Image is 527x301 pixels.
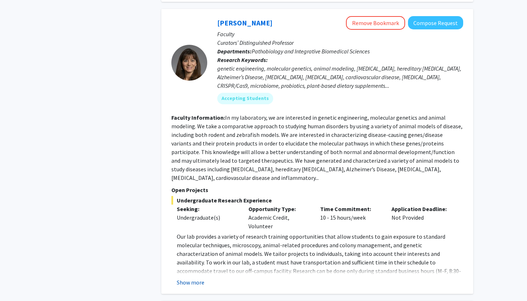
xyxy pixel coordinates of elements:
[346,16,405,30] button: Remove Bookmark
[408,16,463,29] button: Compose Request to Elizabeth Bryda
[217,18,272,27] a: [PERSON_NAME]
[177,278,204,287] button: Show more
[171,196,463,205] span: Undergraduate Research Experience
[217,48,252,55] b: Departments:
[391,205,452,213] p: Application Deadline:
[177,213,238,222] div: Undergraduate(s)
[243,205,315,230] div: Academic Credit, Volunteer
[5,269,30,296] iframe: Chat
[217,38,463,47] p: Curators’ Distinguished Professor
[177,205,238,213] p: Seeking:
[171,114,225,121] b: Faculty Information:
[320,205,381,213] p: Time Commitment:
[217,64,463,90] div: genetic engineering, molecular genetics, animal modeling, [MEDICAL_DATA], hereditary [MEDICAL_DAT...
[217,30,463,38] p: Faculty
[171,114,462,181] fg-read-more: In my laboratory, we are interested in genetic engineering, molecular genetics and animal modelin...
[217,56,268,63] b: Research Keywords:
[315,205,386,230] div: 10 - 15 hours/week
[248,205,309,213] p: Opportunity Type:
[252,48,370,55] span: Pathobiology and Integrative Biomedical Sciences
[217,93,273,104] mat-chip: Accepting Students
[386,205,458,230] div: Not Provided
[177,232,463,292] p: Our lab provides a variety of research training opportunities that allow students to gain exposur...
[171,186,463,194] p: Open Projects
